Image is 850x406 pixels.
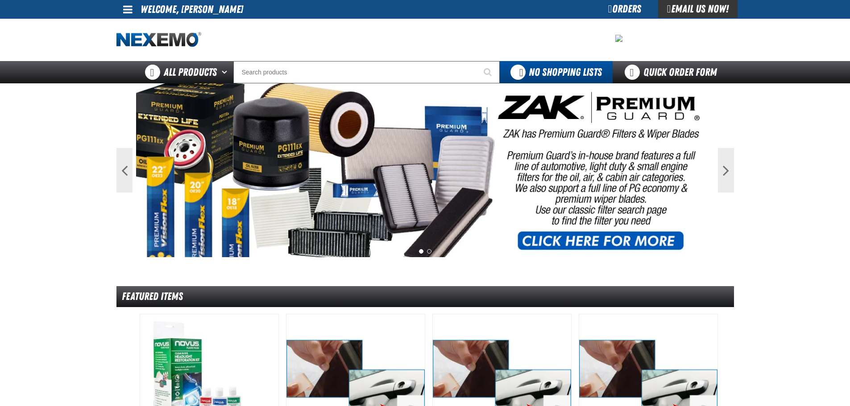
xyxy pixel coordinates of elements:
[116,286,734,307] div: Featured Items
[427,249,431,254] button: 2 of 2
[233,61,500,83] input: Search
[613,61,734,83] a: Quick Order Form
[615,35,622,42] img: 2478c7e4e0811ca5ea97a8c95d68d55a.jpeg
[718,148,734,193] button: Next
[136,83,714,257] img: PG Filters & Wipers
[164,64,217,80] span: All Products
[116,32,201,48] img: Nexemo logo
[219,61,233,83] button: Open All Products pages
[477,61,500,83] button: Start Searching
[116,148,133,193] button: Previous
[529,66,602,78] span: No Shopping Lists
[500,61,613,83] button: You do not have available Shopping Lists. Open to Create a New List
[419,249,423,254] button: 1 of 2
